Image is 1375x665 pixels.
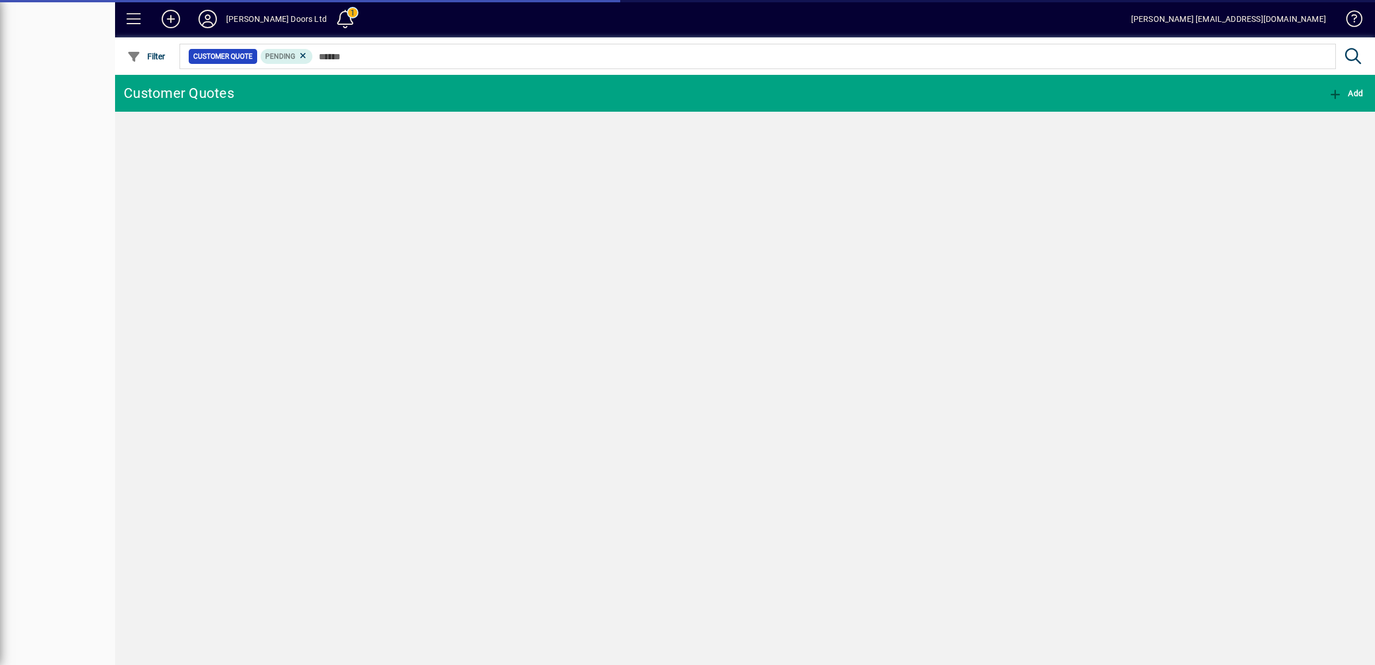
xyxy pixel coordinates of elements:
a: Knowledge Base [1338,2,1361,40]
div: [PERSON_NAME] Doors Ltd [226,10,327,28]
button: Filter [124,46,169,67]
span: Add [1328,89,1363,98]
mat-chip: Pending Status: Pending [261,49,313,64]
button: Add [1326,83,1366,104]
span: Customer Quote [193,51,253,62]
div: [PERSON_NAME] [EMAIL_ADDRESS][DOMAIN_NAME] [1131,10,1326,28]
button: Add [152,9,189,29]
button: Profile [189,9,226,29]
div: Customer Quotes [124,84,234,102]
span: Filter [127,52,166,61]
span: Pending [265,52,295,60]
